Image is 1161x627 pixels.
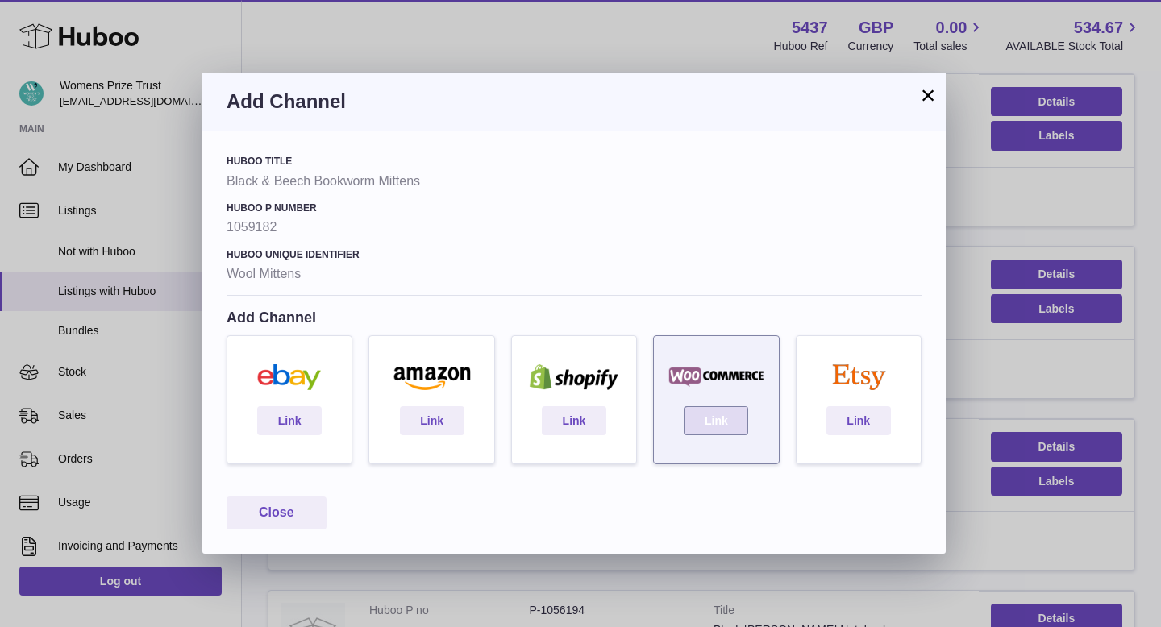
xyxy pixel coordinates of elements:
[520,364,628,390] img: shopify
[227,248,922,261] h4: Huboo Unique Identifier
[684,406,748,435] a: Link
[227,496,327,529] button: Close
[227,201,922,214] h4: Huboo P number
[235,364,343,390] img: ebay
[257,406,322,435] a: Link
[227,218,922,236] strong: 1059182
[227,172,922,190] strong: Black & Beech Bookworm Mittens
[227,308,922,327] h4: Add Channel
[227,265,922,283] strong: Wool Mittens
[542,406,606,435] a: Link
[805,364,913,390] img: etsy
[826,406,891,435] a: Link
[400,406,464,435] a: Link
[918,85,938,105] button: ×
[227,155,922,168] h4: Huboo Title
[662,364,770,390] img: woocommerce
[377,364,485,390] img: amazon
[227,89,922,114] h3: Add Channel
